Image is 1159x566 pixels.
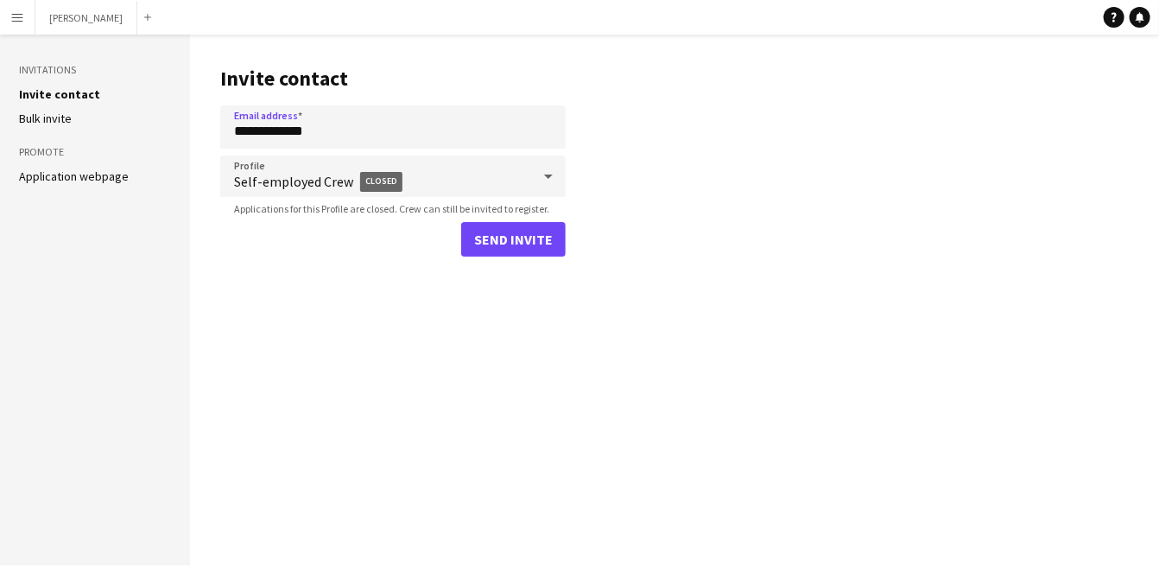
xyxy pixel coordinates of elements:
a: Bulk invite [19,111,72,126]
a: Invite contact [19,86,100,102]
button: [PERSON_NAME] [35,1,137,35]
span: Self-employed Crew [234,162,531,202]
a: Application webpage [19,169,129,184]
span: Applications for this Profile are closed. Crew can still be invited to register. [220,202,563,215]
h3: Promote [19,144,171,160]
h3: Invitations [19,62,171,78]
h1: Invite contact [220,66,566,92]
span: Closed [360,172,402,192]
button: Send invite [461,222,566,257]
